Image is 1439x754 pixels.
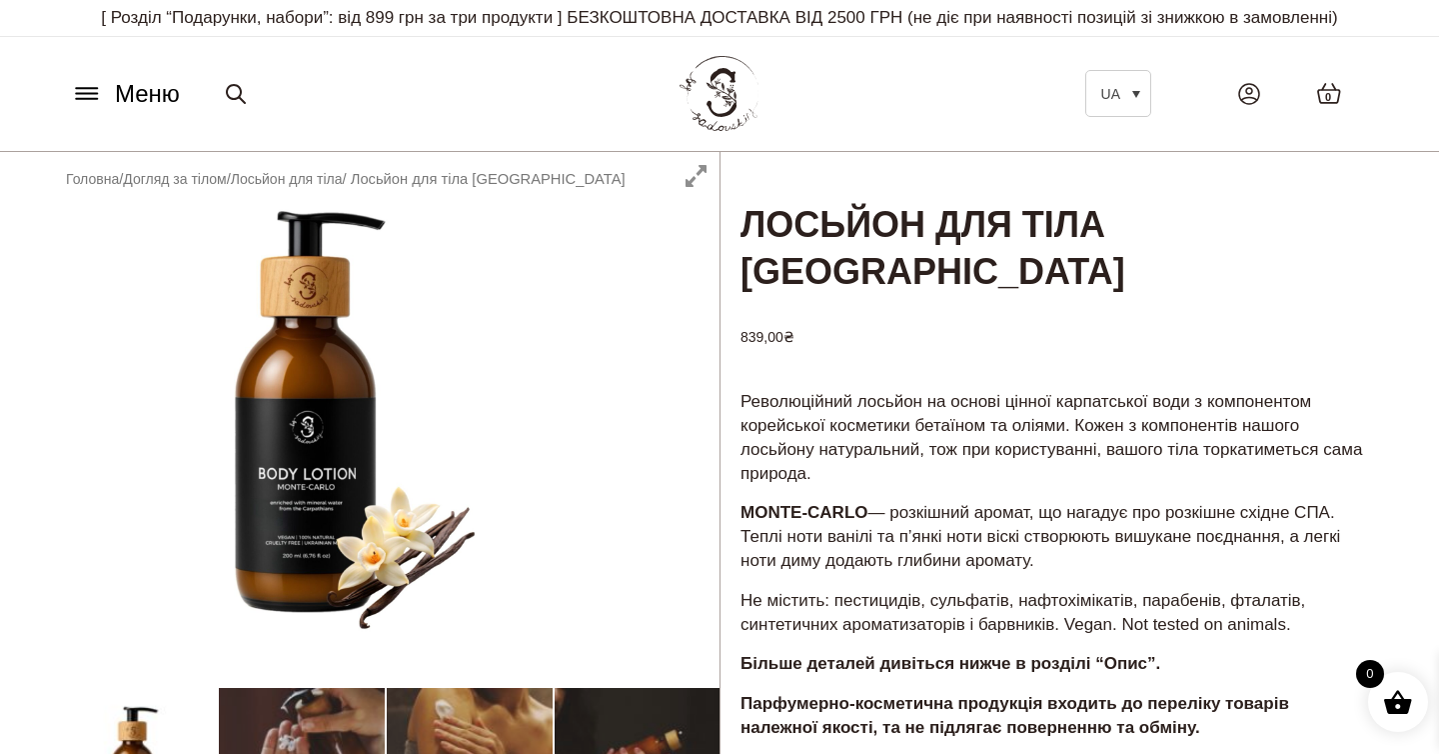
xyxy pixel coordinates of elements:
[66,171,119,187] a: Головна
[65,75,186,113] button: Меню
[740,501,1369,572] p: — розкішний аромат, що нагадує про розкішне східне СПА. Теплі ноти ванілі та п’янкі ноти віскі ст...
[740,654,1160,673] strong: Більше деталей дивіться нижче в розділі “Опис”.
[680,56,759,131] img: BY SADOVSKIY
[720,152,1389,298] h1: Лосьйон для тіла [GEOGRAPHIC_DATA]
[1296,62,1362,125] a: 0
[740,694,1289,737] strong: Парфумерно-косметична продукція входить до переліку товарів належної якості, та не підлягає повер...
[1325,89,1331,106] span: 0
[1101,86,1120,102] span: UA
[115,76,180,112] span: Меню
[1356,660,1384,688] span: 0
[783,329,794,345] span: ₴
[740,390,1369,485] p: Революційний лосьйон на основі цінної карпатської води з компонентом корейської косметики бетаїно...
[66,168,626,190] nav: Breadcrumb
[740,329,794,345] bdi: 839,00
[1085,70,1151,117] a: UA
[740,503,867,522] strong: MONTE-CARLO
[740,589,1369,637] p: Не містить: пестицидів, сульфатів, нафтохімікатів, парабенів, фталатів, синтетичних ароматизаторі...
[123,171,226,187] a: Догляд за тілом
[231,171,343,187] a: Лосьйон для тіла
